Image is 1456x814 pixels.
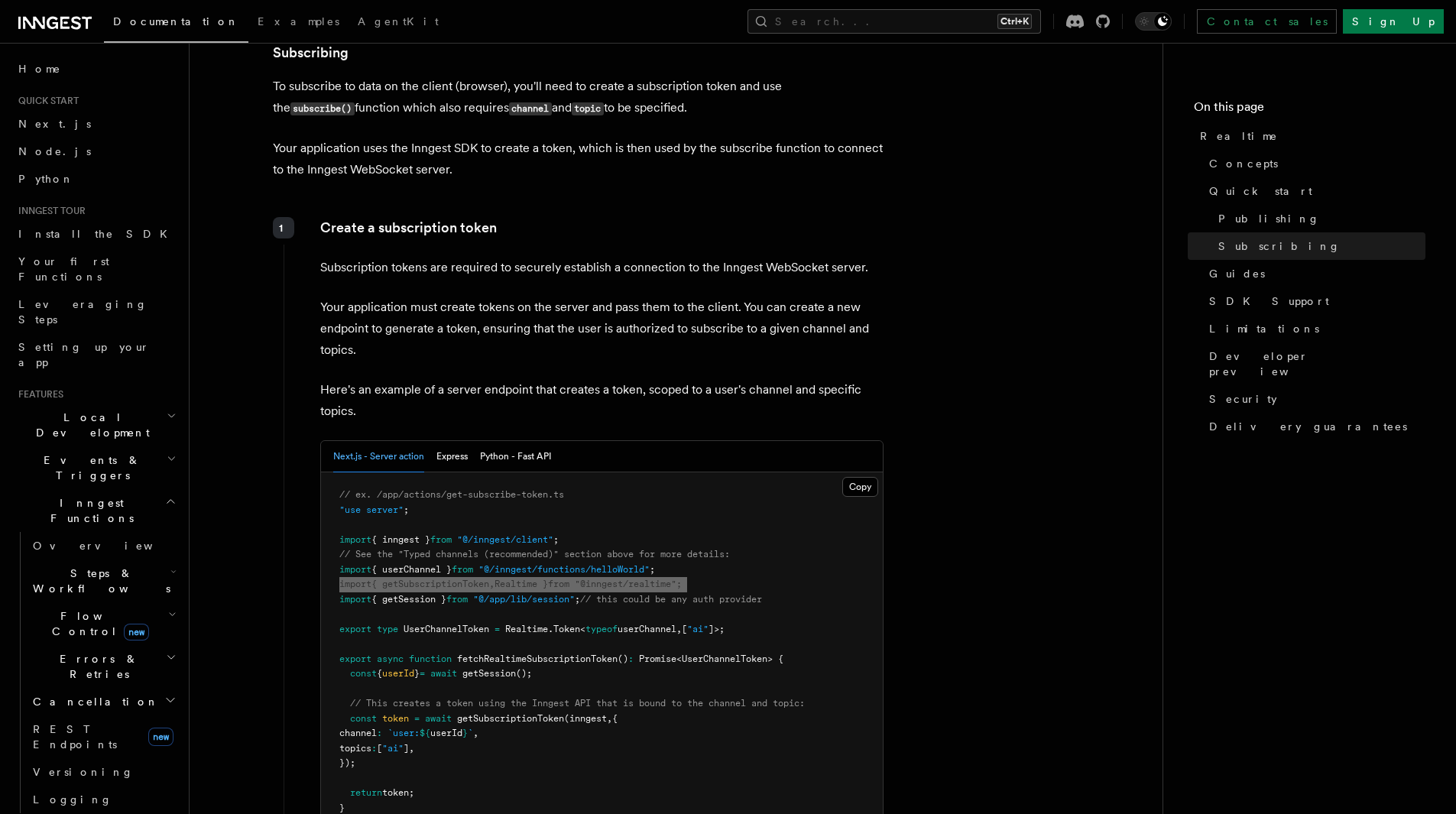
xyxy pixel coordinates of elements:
span: SDK Support [1209,293,1329,309]
span: token [382,713,409,724]
span: Realtime [505,624,548,634]
a: Subscribing [1212,232,1425,260]
span: : [628,653,634,664]
span: , [473,728,478,738]
span: "use server" [339,504,404,515]
button: Search...Ctrl+K [747,9,1041,34]
span: await [430,668,457,679]
a: Developer preview [1203,342,1425,385]
span: Home [18,61,61,76]
span: const [350,668,377,679]
a: Python [12,165,180,193]
span: type [377,624,398,634]
button: Events & Triggers [12,446,180,489]
span: : [371,743,377,754]
button: Copy [842,477,878,497]
span: from [548,579,569,589]
span: UserChannelToken [682,653,767,664]
button: Flow Controlnew [27,602,180,645]
span: Logging [33,793,112,806]
span: } [462,728,468,738]
a: Examples [248,5,349,41]
span: Token [553,624,580,634]
span: new [148,728,173,746]
p: Your application must create tokens on the server and pass them to the client. You can create a n... [320,297,884,361]
span: ; [553,534,559,545]
span: async [377,653,404,664]
span: , [409,743,414,754]
span: Local Development [12,410,167,440]
span: < [580,624,585,634]
button: Toggle dark mode [1135,12,1172,31]
span: Python [18,173,74,185]
span: Events & Triggers [12,452,167,483]
a: Node.js [12,138,180,165]
span: `user: [388,728,420,738]
span: : [377,728,382,738]
a: Subscribing [273,42,349,63]
span: Next.js [18,118,91,130]
span: Flow Control [27,608,168,639]
span: Leveraging Steps [18,298,148,326]
a: Install the SDK [12,220,180,248]
span: const [350,713,377,724]
span: export [339,624,371,634]
span: // See the "Typed channels (recommended)" section above for more details: [339,549,730,559]
span: }); [339,757,355,768]
a: Guides [1203,260,1425,287]
span: topics [339,743,371,754]
span: fetchRealtimeSubscriptionToken [457,653,618,664]
a: Your first Functions [12,248,180,290]
span: ${ [420,728,430,738]
a: Sign Up [1343,9,1444,34]
p: Subscription tokens are required to securely establish a connection to the Inngest WebSocket server. [320,257,884,278]
span: import [339,594,371,605]
p: To subscribe to data on the client (browser), you'll need to create a subscription token and use ... [273,76,884,119]
span: Developer preview [1209,349,1425,379]
span: { [612,713,618,724]
div: Inngest Functions [12,532,180,813]
code: topic [572,102,604,115]
span: [ [377,743,382,754]
a: Setting up your app [12,333,180,376]
span: REST Endpoints [33,723,117,751]
span: "ai" [382,743,404,754]
span: from [430,534,452,545]
span: function [409,653,452,664]
span: from [446,594,468,605]
span: import [339,534,371,545]
span: Install the SDK [18,228,177,240]
span: userChannel [618,624,676,634]
span: = [495,624,500,634]
span: export [339,653,371,664]
span: Promise [639,653,676,664]
a: Documentation [104,5,248,43]
span: Errors & Retries [27,651,166,682]
h4: On this page [1194,98,1425,122]
code: channel [509,102,552,115]
span: UserChannelToken [404,624,489,634]
a: Limitations [1203,315,1425,342]
a: Delivery guarantees [1203,413,1425,440]
a: Publishing [1212,205,1425,232]
span: { [377,668,382,679]
span: ; [676,579,682,589]
a: Logging [27,786,180,813]
span: Inngest tour [12,205,86,217]
span: Subscribing [1218,238,1341,254]
span: Setting up your app [18,341,150,368]
span: Guides [1209,266,1265,281]
button: Errors & Retries [27,645,180,688]
span: = [414,713,420,724]
span: (inngest [564,713,607,724]
a: Versioning [27,758,180,786]
span: , [489,579,495,589]
a: Next.js [12,110,180,138]
span: getSubscriptionToken [457,713,564,724]
span: } [414,668,420,679]
span: } [339,803,345,813]
span: from [452,564,473,575]
button: Inngest Functions [12,489,180,532]
span: [ [682,624,687,634]
button: Express [436,441,468,472]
